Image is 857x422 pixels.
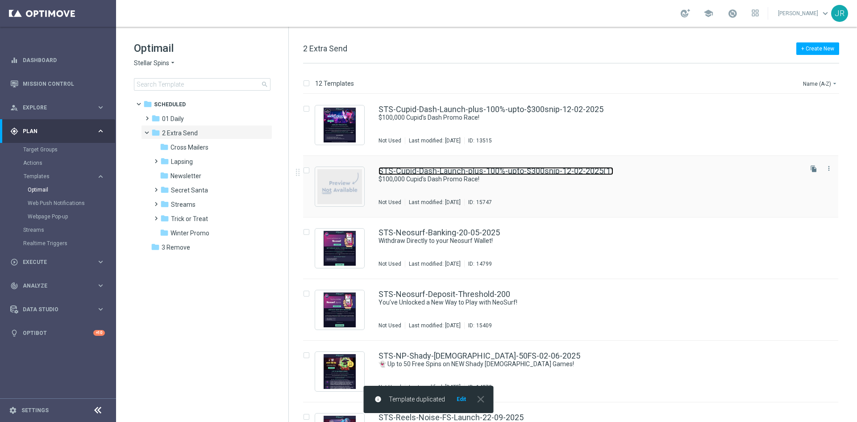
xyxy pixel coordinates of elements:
[10,259,105,266] button: play_circle_outline Execute keyboard_arrow_right
[802,78,839,89] button: Name (A-Z)arrow_drop_down
[379,298,780,307] a: You’ve Unlocked a New Way to Play with NeoSurf!
[379,360,780,368] a: 👻 Up to 50 Free Spins on NEW Shady [DEMOGRAPHIC_DATA] Games!
[10,48,105,72] div: Dashboard
[379,384,401,391] div: Not Used
[154,100,186,109] span: Scheduled
[23,156,115,170] div: Actions
[294,341,855,402] div: Press SPACE to select this row.
[151,114,160,123] i: folder
[134,78,270,91] input: Search Template
[24,174,87,179] span: Templates
[162,243,190,251] span: 3 Remove
[160,157,169,166] i: folder
[405,322,464,329] div: Last modified: [DATE]
[317,108,362,142] img: 13515.jpeg
[824,163,833,174] button: more_vert
[171,172,201,180] span: Newsletter
[405,384,464,391] div: Last modified: [DATE]
[23,143,115,156] div: Target Groups
[28,183,115,196] div: Optimail
[10,306,105,313] button: Data Studio keyboard_arrow_right
[476,322,492,329] div: 15409
[476,199,492,206] div: 15747
[171,186,208,194] span: Secret Santa
[160,228,169,237] i: folder
[10,305,96,313] div: Data Studio
[379,175,780,184] a: $100,000 Cupid’s Dash Promo Race!
[379,360,801,368] div: 👻 Up to 50 Free Spins on NEW Shady Lady Games!
[134,41,270,55] h1: Optimail
[160,200,169,209] i: folder
[10,330,105,337] button: lightbulb Optibot +10
[317,292,362,327] img: 15409.jpeg
[23,237,115,250] div: Realtime Triggers
[825,165,832,172] i: more_vert
[160,185,169,194] i: folder
[464,384,492,391] div: ID:
[23,129,96,134] span: Plan
[171,201,196,209] span: Streams
[379,237,801,245] div: Withdraw Directly to your Neosurf Wallet!
[23,72,105,96] a: Mission Control
[476,260,492,267] div: 14799
[171,229,209,237] span: Winter Promo
[143,100,152,109] i: folder
[831,80,838,87] i: arrow_drop_down
[10,104,105,111] button: person_search Explore keyboard_arrow_right
[379,290,510,298] a: STS-Neosurf-Deposit-Threshold-200
[23,170,115,223] div: Templates
[23,259,96,265] span: Execute
[476,137,492,144] div: 13515
[151,128,160,137] i: folder
[703,8,713,18] span: school
[21,408,49,413] a: Settings
[315,79,354,88] p: 12 Templates
[379,229,500,237] a: STS-Neosurf-Banking-20-05-2025
[374,396,382,403] i: info
[294,217,855,279] div: Press SPACE to select this row.
[160,142,169,151] i: folder
[456,396,467,403] button: Edit
[171,158,193,166] span: Lapsing
[10,282,96,290] div: Analyze
[379,167,613,175] a: STS-Cupid-Dash-Launch-plus-100%-upto-$300snip-12-02-2025(1)
[171,215,208,223] span: Trick or Treat
[23,173,105,180] button: Templates keyboard_arrow_right
[10,72,105,96] div: Mission Control
[294,94,855,156] div: Press SPACE to select this row.
[10,282,18,290] i: track_changes
[303,44,347,53] span: 2 Extra Send
[23,226,93,234] a: Streams
[10,56,18,64] i: equalizer
[23,159,93,167] a: Actions
[317,354,362,389] img: 14873.jpeg
[10,104,96,112] div: Explore
[23,283,96,288] span: Analyze
[475,393,487,405] i: close
[171,143,208,151] span: Cross Mailers
[10,127,18,135] i: gps_fixed
[23,223,115,237] div: Streams
[10,321,105,345] div: Optibot
[405,199,464,206] div: Last modified: [DATE]
[464,137,492,144] div: ID:
[10,128,105,135] button: gps_fixed Plan keyboard_arrow_right
[379,322,401,329] div: Not Used
[379,137,401,144] div: Not Used
[96,172,105,181] i: keyboard_arrow_right
[10,80,105,88] div: Mission Control
[160,171,169,180] i: folder
[379,298,801,307] div: You’ve Unlocked a New Way to Play with NeoSurf!
[96,127,105,135] i: keyboard_arrow_right
[160,214,169,223] i: folder
[379,105,603,113] a: STS-Cupid-Dash-Launch-plus-100%-upto-$300snip-12-02-2025
[476,384,492,391] div: 14873
[464,322,492,329] div: ID:
[162,115,184,123] span: 01 Daily
[134,59,169,67] span: Stellar Spins
[23,48,105,72] a: Dashboard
